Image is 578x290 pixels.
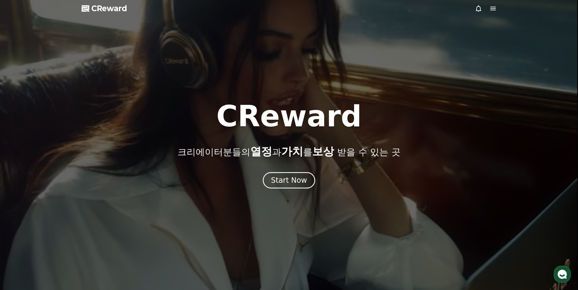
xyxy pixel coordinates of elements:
[78,192,117,207] a: 설정
[263,178,315,184] a: Start Now
[263,172,315,188] button: Start Now
[94,201,101,206] span: 설정
[19,201,23,206] span: 홈
[281,145,303,158] span: 가치
[216,102,362,131] h1: CReward
[82,4,127,13] a: CReward
[250,145,272,158] span: 열정
[91,4,127,13] span: CReward
[312,145,334,158] span: 보상
[271,175,307,185] div: Start Now
[2,192,40,207] a: 홈
[56,202,63,206] span: 대화
[40,192,78,207] a: 대화
[177,145,400,158] p: 크리에이터분들의 과 를 받을 수 있는 곳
